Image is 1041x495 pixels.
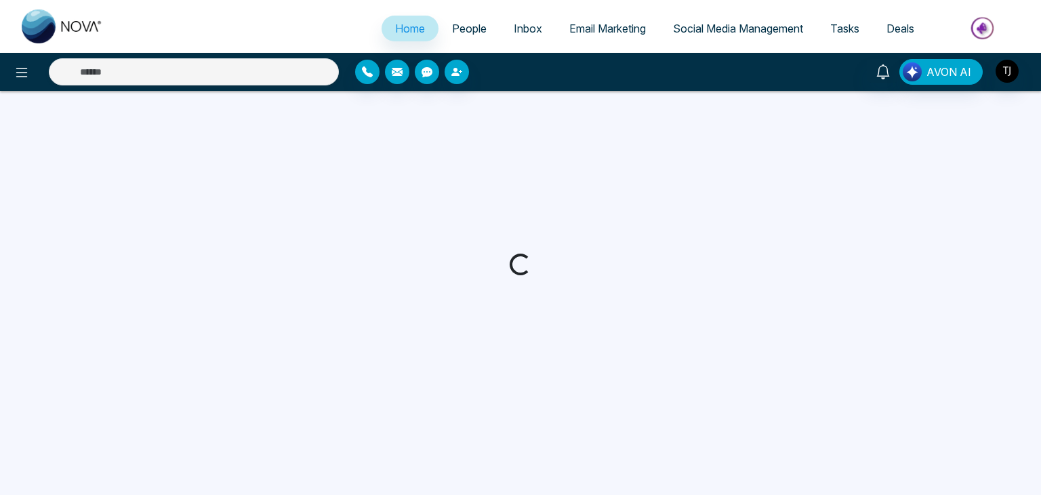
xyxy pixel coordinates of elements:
a: Deals [873,16,928,41]
button: AVON AI [899,59,983,85]
span: Home [395,22,425,35]
img: Lead Flow [903,62,922,81]
span: AVON AI [926,64,971,80]
span: Tasks [830,22,859,35]
img: Market-place.gif [935,13,1033,43]
a: Home [382,16,438,41]
a: Email Marketing [556,16,659,41]
span: Inbox [514,22,542,35]
span: Social Media Management [673,22,803,35]
a: Inbox [500,16,556,41]
img: User Avatar [996,60,1019,83]
span: People [452,22,487,35]
a: People [438,16,500,41]
a: Tasks [817,16,873,41]
span: Deals [886,22,914,35]
span: Email Marketing [569,22,646,35]
img: Nova CRM Logo [22,9,103,43]
a: Social Media Management [659,16,817,41]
